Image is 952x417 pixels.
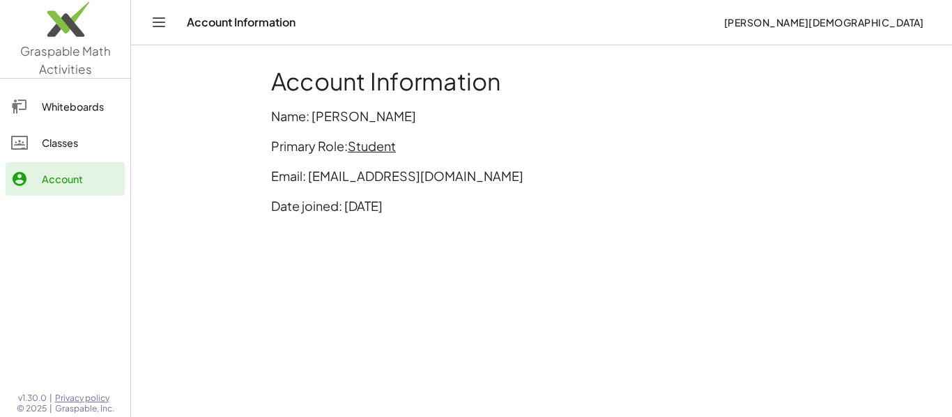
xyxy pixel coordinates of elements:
button: Toggle navigation [148,11,170,33]
span: Graspable Math Activities [20,43,111,77]
span: | [49,393,52,404]
span: © 2025 [17,403,47,414]
span: v1.30.0 [18,393,47,404]
div: Classes [42,134,119,151]
a: Privacy policy [55,393,114,404]
p: Name: [PERSON_NAME] [271,107,812,125]
h1: Account Information [271,68,812,95]
p: Email: [EMAIL_ADDRESS][DOMAIN_NAME] [271,166,812,185]
a: Classes [6,126,125,159]
button: [PERSON_NAME][DEMOGRAPHIC_DATA] [712,10,935,35]
div: Whiteboards [42,98,119,115]
span: | [49,403,52,414]
a: Whiteboards [6,90,125,123]
p: Date joined: [DATE] [271,196,812,215]
p: Primary Role: [271,136,812,155]
span: [PERSON_NAME][DEMOGRAPHIC_DATA] [723,16,924,29]
div: Account [42,171,119,187]
a: Account [6,162,125,196]
span: Graspable, Inc. [55,403,114,414]
span: Student [348,138,396,154]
